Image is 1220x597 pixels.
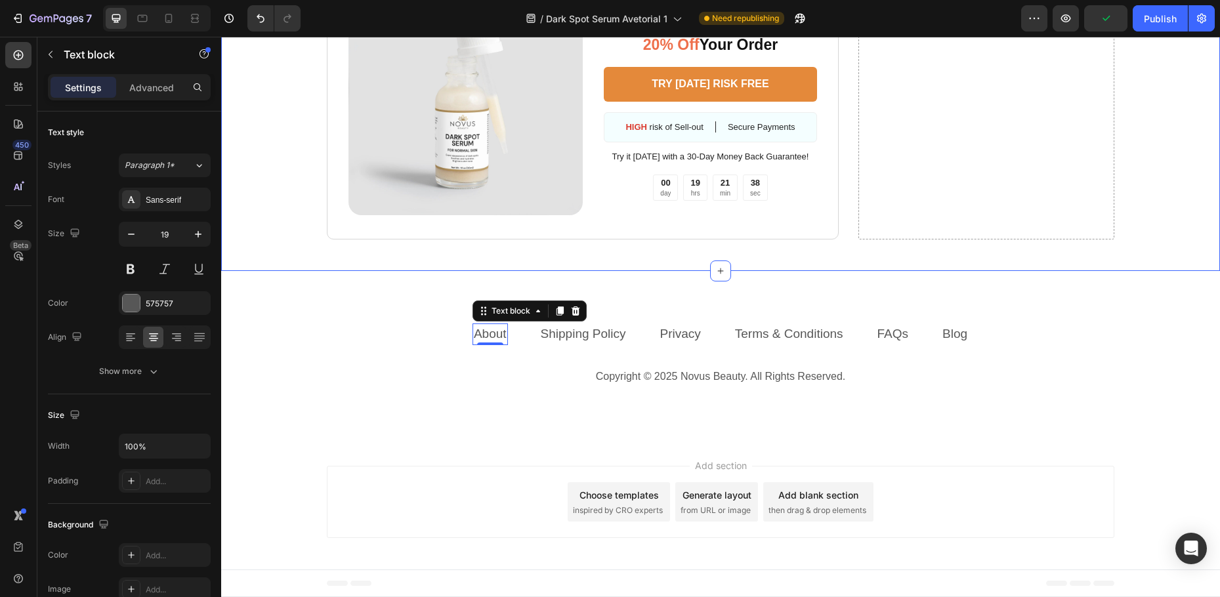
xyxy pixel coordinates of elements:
div: Open Intercom Messenger [1175,533,1207,564]
span: Dark Spot Serum Avetorial 1 [546,12,667,26]
a: FAQs [656,290,688,304]
p: Secure Payments [507,86,574,94]
span: Add section [469,422,531,436]
a: About [253,290,285,304]
button: Publish [1133,5,1188,31]
div: Width [48,440,70,452]
p: day [439,152,450,161]
div: 19 [469,141,478,152]
iframe: Design area [221,37,1220,597]
div: Show more [99,365,160,378]
div: Color [48,549,68,561]
strong: HIGH [404,85,426,95]
div: Font [48,194,64,205]
span: then drag & drop elements [547,468,645,480]
p: Copyright © 2025 Novus Beauty. All Rights Reserved. [107,331,892,350]
div: Add... [146,476,207,487]
a: Blog [721,290,746,304]
a: TRY [DATE] RISK FREE [383,30,596,65]
div: Add... [146,584,207,596]
span: from URL or image [459,468,530,480]
a: Terms & Conditions [514,290,622,304]
div: Align [48,329,85,346]
div: Text style [48,127,84,138]
div: Choose templates [358,451,438,465]
button: Paragraph 1* [119,154,211,177]
span: Need republishing [712,12,779,24]
div: 575757 [146,298,207,310]
div: Publish [1144,12,1177,26]
button: 7 [5,5,98,31]
div: Image [48,583,71,595]
p: TRY [DATE] RISK FREE [431,41,547,54]
div: Generate layout [461,451,530,465]
p: hrs [469,152,478,161]
div: Undo/Redo [247,5,301,31]
div: Sans-serif [146,194,207,206]
div: Add... [146,550,207,562]
p: 7 [86,10,92,26]
div: Add blank section [557,451,637,465]
a: Privacy [439,290,480,304]
div: Text block [268,268,312,280]
p: sec [529,152,539,161]
div: Beta [10,240,32,251]
div: Color [48,297,68,309]
div: 38 [529,141,539,152]
span: Paragraph 1* [125,159,175,171]
div: 21 [499,141,509,152]
div: Size [48,225,83,243]
div: Padding [48,475,78,487]
a: Shipping Policy [320,290,405,304]
p: risk of Sell-out [404,85,482,96]
input: Auto [119,434,210,458]
div: Styles [48,159,71,171]
p: min [499,152,509,161]
div: Size [48,407,83,424]
p: Settings [65,81,102,94]
div: Background [48,516,112,534]
button: Show more [48,360,211,383]
p: Text block [64,47,175,62]
p: Advanced [129,81,174,94]
div: 00 [439,141,450,152]
span: inspired by CRO experts [352,468,442,480]
p: Try it [DATE] with a 30-Day Money Back Guarantee! [384,115,595,126]
span: / [540,12,543,26]
div: 450 [12,140,32,150]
